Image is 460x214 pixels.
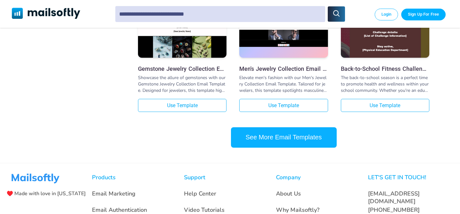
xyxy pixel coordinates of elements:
[239,99,328,112] a: Use Template
[12,8,80,19] img: Mailsoftly Logo
[239,65,328,72] a: Men's Jewelry Collection Email Template
[11,173,59,184] img: Mailsoftly Logo
[184,206,225,214] a: Video Tutorials
[375,9,398,20] a: Login
[231,127,337,148] button: See More Email Templates
[368,190,420,205] a: [EMAIL_ADDRESS][DOMAIN_NAME]
[239,75,328,94] div: Elevate men's fashion with our Men's Jewelry Collection Email Template. Tailored for jewelers, th...
[138,75,226,94] div: Showcase the allure of gemstones with our Gemstone Jewelry Collection Email Template. Designed fo...
[276,190,301,197] a: About Us
[138,99,226,112] a: Use Template
[138,65,226,72] a: Gemstone Jewelry Collection Email Template
[92,206,147,214] a: Email Authentication
[368,206,420,214] a: [PHONE_NUMBER]
[341,99,429,112] a: Use Template
[276,206,319,214] a: Why Mailsoftly?
[341,65,429,72] a: Back-to-School Fitness Challenge Email Template
[92,190,135,197] a: Email Marketing
[12,8,80,20] a: Mailsoftly
[401,9,446,20] a: Trial
[7,190,86,201] span: ♥️ Made with love in [US_STATE]
[184,190,216,197] a: Help Center
[341,75,429,94] div: The back-to-school season is a perfect time to promote health and wellness within your school com...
